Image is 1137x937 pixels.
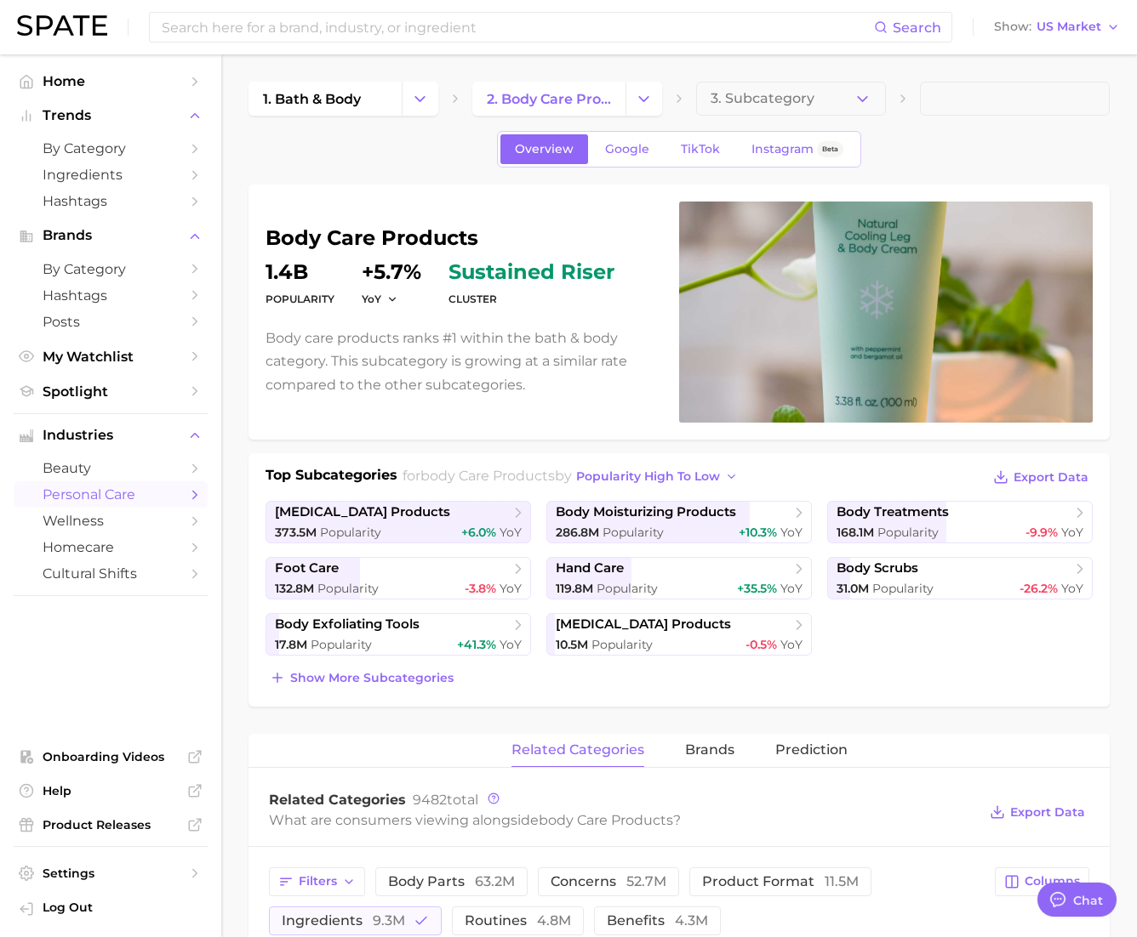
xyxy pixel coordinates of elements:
[465,581,496,596] span: -3.8%
[14,162,208,188] a: Ingredients
[556,637,588,652] span: 10.5m
[43,513,179,529] span: wellness
[556,616,731,633] span: [MEDICAL_DATA] products
[877,525,939,540] span: Popularity
[43,383,179,400] span: Spotlight
[266,557,531,599] a: foot care132.8m Popularity-3.8% YoY
[14,188,208,214] a: Hashtags
[275,560,339,576] span: foot care
[1014,470,1088,485] span: Export Data
[751,142,814,156] span: Instagram
[362,262,421,282] dd: +5.7%
[837,525,874,540] span: 168.1m
[576,469,720,484] span: popularity high to low
[449,289,614,309] dt: cluster
[275,504,450,520] span: [MEDICAL_DATA] products
[373,912,405,928] span: 9.3m
[893,20,941,36] span: Search
[14,455,208,481] a: beauty
[43,539,179,555] span: homecare
[457,637,496,652] span: +41.3%
[413,792,478,808] span: total
[591,134,664,164] a: Google
[43,900,194,915] span: Log Out
[511,742,644,758] span: related categories
[290,671,454,685] span: Show more subcategories
[1020,581,1058,596] span: -26.2%
[556,581,593,596] span: 119.8m
[556,504,736,520] span: body moisturizing products
[739,525,777,540] span: +10.3%
[775,742,848,758] span: Prediction
[696,82,886,116] button: 3. Subcategory
[14,223,208,248] button: Brands
[605,142,649,156] span: Google
[275,581,314,596] span: 132.8m
[475,873,515,889] span: 63.2m
[994,22,1031,31] span: Show
[872,581,934,596] span: Popularity
[827,557,1093,599] a: body scrubs31.0m Popularity-26.2% YoY
[275,616,420,633] span: body exfoliating tools
[711,91,814,106] span: 3. Subcategory
[275,637,307,652] span: 17.8m
[14,534,208,560] a: homecare
[43,783,179,798] span: Help
[266,327,659,396] p: Body care products ranks #1 within the bath & body category. This subcategory is growing at a sim...
[263,91,361,107] span: 1. bath & body
[551,875,666,889] span: concerns
[14,744,208,769] a: Onboarding Videos
[465,914,571,928] span: routines
[626,873,666,889] span: 52.7m
[43,140,179,156] span: by Category
[546,613,812,656] a: [MEDICAL_DATA] products10.5m Popularity-0.5% YoY
[837,581,869,596] span: 31.0m
[320,525,381,540] span: Popularity
[362,292,381,306] span: YoY
[539,812,673,828] span: body care products
[14,860,208,886] a: Settings
[989,465,1093,489] button: Export Data
[266,228,659,248] h1: body care products
[780,637,803,652] span: YoY
[1061,525,1083,540] span: YoY
[413,792,447,808] span: 9482
[43,314,179,330] span: Posts
[685,742,734,758] span: brands
[43,193,179,209] span: Hashtags
[827,501,1093,543] a: body treatments168.1m Popularity-9.9% YoY
[14,309,208,335] a: Posts
[1010,805,1085,820] span: Export Data
[449,262,614,282] span: sustained riser
[825,873,859,889] span: 11.5m
[362,292,398,306] button: YoY
[402,82,438,116] button: Change Category
[746,637,777,652] span: -0.5%
[14,135,208,162] a: by Category
[266,501,531,543] a: [MEDICAL_DATA] products373.5m Popularity+6.0% YoY
[556,560,624,576] span: hand care
[995,867,1089,896] button: Columns
[43,866,179,881] span: Settings
[500,637,522,652] span: YoY
[14,894,208,923] a: Log out. Currently logged in with e-mail samantha.calcagni@loreal.com.
[572,465,743,488] button: popularity high to low
[266,465,397,491] h1: Top Subcategories
[1026,525,1058,540] span: -9.9%
[43,287,179,304] span: Hashtags
[737,581,777,596] span: +35.5%
[249,82,402,116] a: 1. bath & body
[14,344,208,370] a: My Watchlist
[780,525,803,540] span: YoY
[43,228,179,243] span: Brands
[14,378,208,405] a: Spotlight
[461,525,496,540] span: +6.0%
[822,142,838,156] span: Beta
[299,874,337,889] span: Filters
[597,581,658,596] span: Popularity
[1037,22,1101,31] span: US Market
[43,460,179,476] span: beauty
[43,486,179,503] span: personal care
[266,666,458,690] button: Show more subcategories
[472,82,626,116] a: 2. body care products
